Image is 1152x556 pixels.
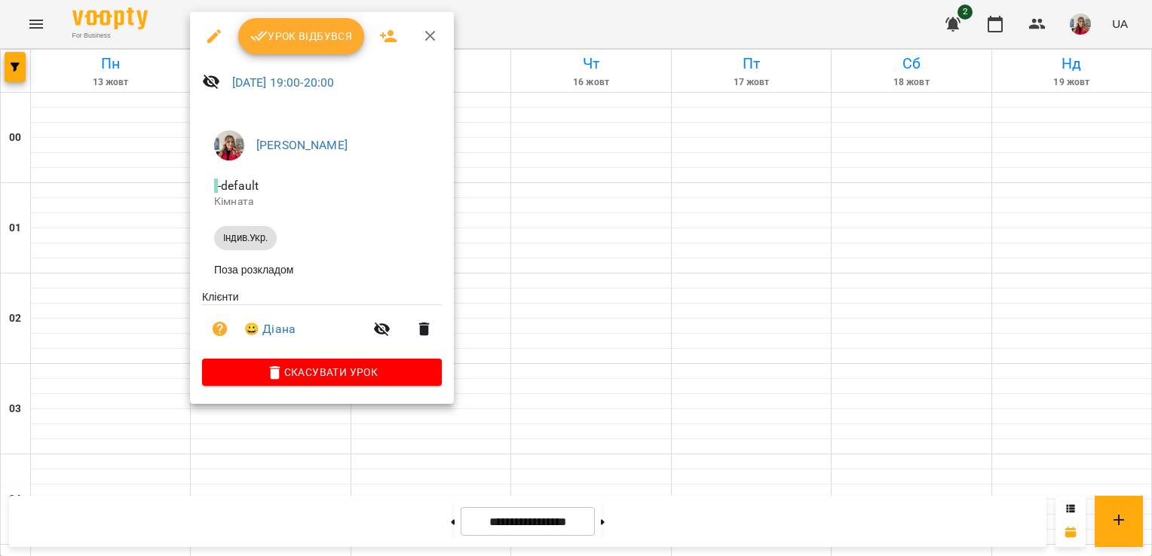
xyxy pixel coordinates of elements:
[214,231,277,245] span: Індив.Укр.
[256,138,348,152] a: [PERSON_NAME]
[202,311,238,347] button: Візит ще не сплачено. Додати оплату?
[232,75,335,90] a: [DATE] 19:00-20:00
[214,179,262,193] span: - default
[250,27,353,45] span: Урок відбувся
[202,359,442,386] button: Скасувати Урок
[214,194,430,209] p: Кімната
[214,363,430,381] span: Скасувати Урок
[202,256,442,283] li: Поза розкладом
[202,289,442,359] ul: Клієнти
[214,130,244,160] img: eb3c061b4bf570e42ddae9077fa72d47.jpg
[244,320,296,338] a: 😀 Діана
[238,18,365,54] button: Урок відбувся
